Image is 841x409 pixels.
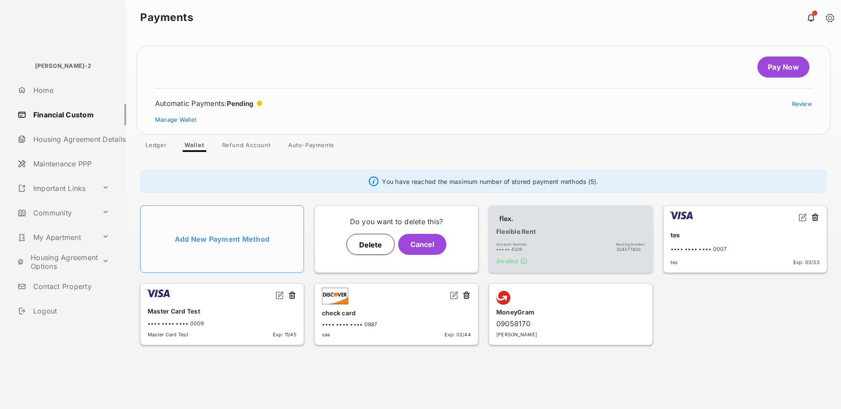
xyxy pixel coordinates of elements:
a: Review [792,100,813,107]
div: MoneyGram [496,305,645,319]
a: Community [14,202,99,223]
div: Flexible Rent [496,224,645,239]
a: Home [14,80,126,101]
span: ••••• 4329 [496,247,527,252]
a: Housing Agreement Options [14,251,99,272]
a: Housing Agreement Details [14,129,126,150]
p: [PERSON_NAME]-2 [35,62,91,71]
div: tes [671,228,820,242]
span: Master Card Test [148,331,188,338]
span: Routing Number [616,242,645,247]
a: Important Links [14,178,99,199]
div: check card [322,306,471,320]
div: 09058170 [496,319,645,328]
span: saa [322,331,330,338]
a: Wallet [177,141,212,152]
a: Logout [14,300,126,321]
div: You have reached the maximum number of stored payment methods (5). [140,169,827,193]
span: Exp: 02/44 [445,331,471,338]
button: Cancel [398,234,446,255]
span: Exp: 03/33 [793,259,820,265]
a: Maintenance PPP [14,153,126,174]
div: •••• •••• •••• 0007 [671,246,820,252]
a: Financial Custom [14,104,126,125]
div: •••• •••• •••• 0887 [322,321,471,328]
a: Manage Wallet [155,116,196,123]
img: svg+xml;base64,PHN2ZyB2aWV3Qm94PSIwIDAgMjQgMjQiIHdpZHRoPSIxNiIgaGVpZ2h0PSIxNiIgZmlsbD0ibm9uZSIgeG... [450,291,459,300]
strong: Payments [140,12,193,23]
a: Auto-Payments [281,141,341,152]
div: Automatic Payments : [155,99,262,108]
span: 324377820 [616,247,645,252]
span: [PERSON_NAME] [496,331,537,338]
span: Exp: 11/45 [273,331,297,338]
span: tes [671,259,678,265]
a: Ledger [138,141,174,152]
img: svg+xml;base64,PHN2ZyB2aWV3Qm94PSIwIDAgMjQgMjQiIHdpZHRoPSIxNiIgaGVpZ2h0PSIxNiIgZmlsbD0ibm9uZSIgeG... [799,213,807,222]
span: Enrolled [496,258,645,265]
a: Contact Property [14,276,126,297]
p: Do you want to delete this? [322,216,471,227]
div: Master Card Test [148,304,297,318]
a: Refund Account [215,141,278,152]
img: svg+xml;base64,PHN2ZyB2aWV3Qm94PSIwIDAgMjQgMjQiIHdpZHRoPSIxNiIgaGVpZ2h0PSIxNiIgZmlsbD0ibm9uZSIgeG... [276,291,284,300]
span: Pending [227,99,254,108]
span: Account Number [496,242,527,247]
div: •••• •••• •••• 0009 [148,320,297,327]
a: My Apartment [14,227,99,248]
button: Delete [346,234,395,255]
